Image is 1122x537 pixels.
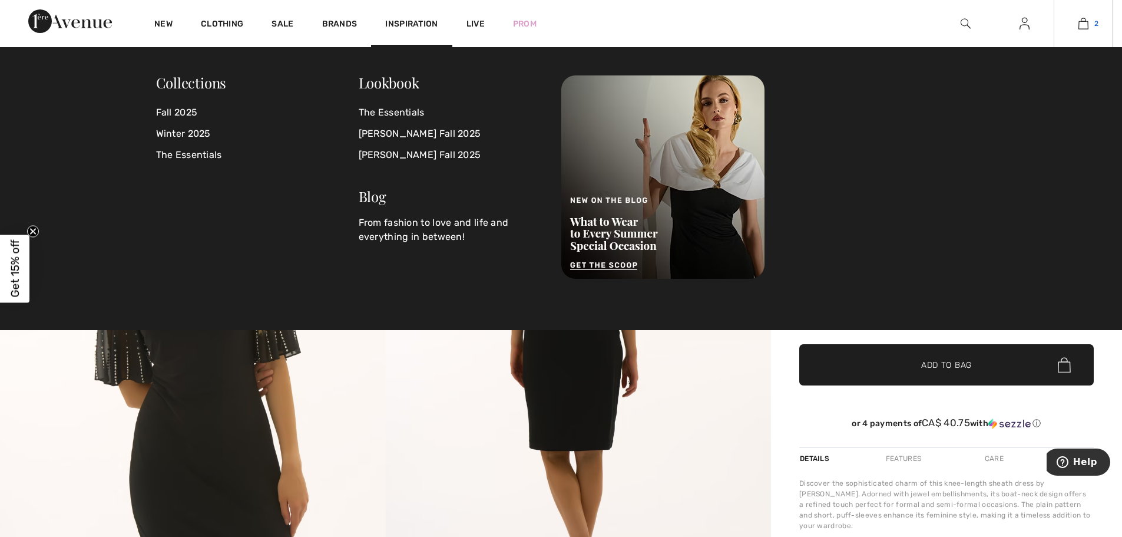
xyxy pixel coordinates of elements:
[156,73,227,92] span: Collections
[1047,449,1110,478] iframe: Opens a widget where you can find more information
[8,240,22,298] span: Get 15% off
[156,102,359,123] a: Fall 2025
[1094,18,1098,29] span: 2
[154,19,173,31] a: New
[385,19,438,31] span: Inspiration
[799,448,832,469] div: Details
[799,478,1094,531] div: Discover the sophisticated charm of this knee-length sheath dress by [PERSON_NAME]. Adorned with ...
[359,123,547,144] a: [PERSON_NAME] Fall 2025
[1057,448,1094,469] div: Shipping
[799,417,1094,429] div: or 4 payments of with
[466,18,485,30] a: Live
[201,19,243,31] a: Clothing
[1020,17,1030,31] img: My Info
[561,75,764,279] img: New on the Blog
[359,73,419,92] a: Lookbook
[561,171,764,182] a: New on the Blog
[975,448,1014,469] div: Care
[513,18,537,30] a: Prom
[1058,357,1071,373] img: Bag.svg
[359,144,547,166] a: [PERSON_NAME] Fall 2025
[1078,17,1088,31] img: My Bag
[27,225,39,237] button: Close teaser
[272,19,293,31] a: Sale
[359,102,547,123] a: The Essentials
[1010,17,1039,31] a: Sign In
[322,19,358,31] a: Brands
[921,359,972,371] span: Add to Bag
[28,9,112,33] img: 1ère Avenue
[961,17,971,31] img: search the website
[156,144,359,166] a: The Essentials
[922,417,970,429] span: CA$ 40.75
[1054,17,1112,31] a: 2
[876,448,931,469] div: Features
[359,187,386,206] a: Blog
[988,419,1031,429] img: Sezzle
[799,417,1094,433] div: or 4 payments ofCA$ 40.75withSezzle Click to learn more about Sezzle
[799,344,1094,386] button: Add to Bag
[359,216,547,244] p: From fashion to love and life and everything in between!
[156,123,359,144] a: Winter 2025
